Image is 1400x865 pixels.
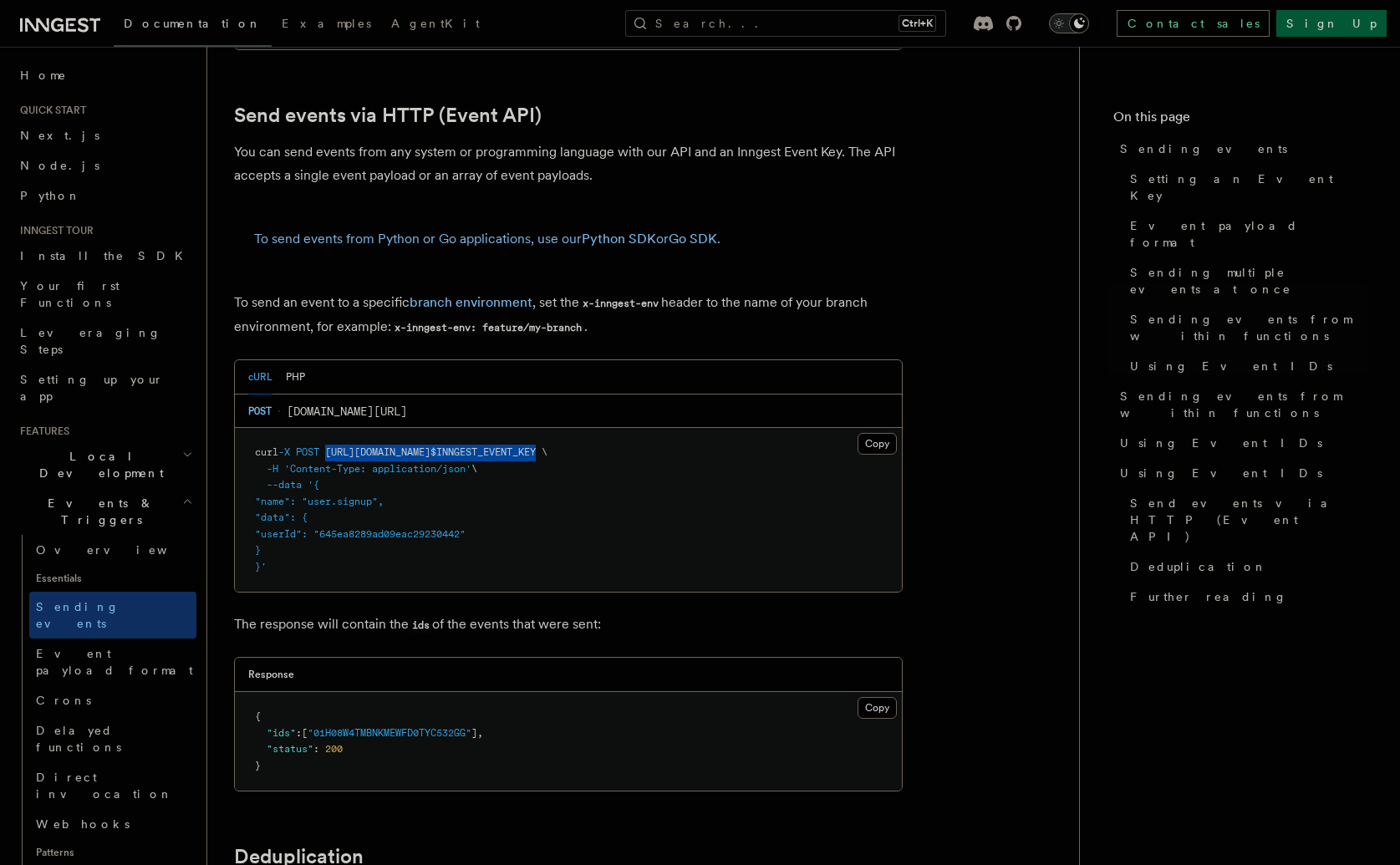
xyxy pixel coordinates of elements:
span: POST [248,405,272,418]
a: Sending events from within functions [1123,304,1367,351]
span: $INNGEST_EVENT_KEY \ [430,446,547,458]
span: Overview [36,543,208,557]
a: Home [13,60,196,90]
span: Setting an Event Key [1130,170,1367,204]
a: Sending multiple events at once [1123,257,1367,304]
a: Setting an Event Key [1123,164,1367,211]
span: }' [255,561,267,572]
span: AgentKit [391,17,480,30]
span: Sending events [36,600,120,630]
span: Event payload format [1130,217,1367,251]
button: PHP [286,360,305,394]
span: "data": { [255,511,308,523]
span: Examples [282,17,371,30]
button: Events & Triggers [13,488,196,535]
span: "name": "user.signup", [255,496,384,507]
a: Examples [272,5,381,45]
span: , [477,727,483,739]
span: Features [13,425,69,438]
span: Next.js [20,129,99,142]
span: Deduplication [1130,558,1267,575]
span: Sending events [1120,140,1287,157]
span: Home [20,67,67,84]
a: Using Event IDs [1113,428,1367,458]
span: Setting up your app [20,373,164,403]
span: Direct invocation [36,771,173,801]
a: Direct invocation [29,762,196,809]
a: Event payload format [1123,211,1367,257]
a: Further reading [1123,582,1367,612]
button: Copy [858,433,897,455]
a: Sign Up [1276,10,1387,37]
p: The response will contain the of the events that were sent: [234,613,903,637]
span: '{ [308,479,319,491]
span: Your first Functions [20,279,120,309]
a: Deduplication [1123,552,1367,582]
a: Send events via HTTP (Event API) [1123,488,1367,552]
span: curl [255,446,278,458]
a: Sending events [1113,134,1367,164]
a: Setting up your app [13,364,196,411]
a: Contact sales [1117,10,1270,37]
span: 200 [325,743,343,755]
span: Python [20,189,81,202]
span: Using Event IDs [1120,465,1322,481]
h4: On this page [1113,107,1367,134]
a: Delayed functions [29,715,196,762]
a: Install the SDK [13,241,196,271]
span: [ [302,727,308,739]
a: Sending events [29,592,196,639]
a: Sending events from within functions [1113,381,1367,428]
span: "ids" [267,727,296,739]
a: AgentKit [381,5,490,45]
span: : [296,727,302,739]
span: : [313,743,319,755]
span: ] [471,727,477,739]
a: Go SDK [669,231,717,247]
a: Python [13,181,196,211]
span: Documentation [124,17,262,30]
span: Sending events from within functions [1120,388,1367,421]
span: -X [278,446,290,458]
a: Next.js [13,120,196,150]
span: -H [267,463,278,475]
kbd: Ctrl+K [899,15,936,32]
span: Events & Triggers [13,495,182,528]
code: ids [409,618,432,633]
span: Local Development [13,448,182,481]
span: Event payload format [36,647,193,677]
span: Sending events from within functions [1130,311,1367,344]
span: Essentials [29,565,196,592]
span: \ [471,463,477,475]
p: You can send events from any system or programming language with our API and an Inngest Event Key... [234,140,903,187]
span: 'Content-Type: application/json' [284,463,471,475]
span: Webhooks [36,817,130,831]
span: Delayed functions [36,724,121,754]
span: Leveraging Steps [20,326,161,356]
span: POST [296,446,319,458]
a: Python SDK [582,231,656,247]
a: Using Event IDs [1123,351,1367,381]
a: Your first Functions [13,271,196,318]
a: Webhooks [29,809,196,839]
span: { [255,710,261,722]
span: "userId": "645ea8289ad09eac29230442" [255,528,466,540]
span: "01H08W4TMBNKMEWFD0TYC532GG" [308,727,471,739]
a: Using Event IDs [1113,458,1367,488]
span: Send events via HTTP (Event API) [1130,495,1367,545]
a: Leveraging Steps [13,318,196,364]
p: To send an event to a specific , set the header to the name of your branch environment, for examp... [234,291,903,339]
h3: Response [248,668,294,681]
a: Node.js [13,150,196,181]
span: "status" [267,743,313,755]
span: } [255,760,261,771]
a: Event payload format [29,639,196,685]
span: Node.js [20,159,99,172]
span: } [255,544,261,556]
span: --data [267,479,302,491]
button: cURL [248,360,272,394]
code: x-inngest-env: feature/my-branch [391,321,584,335]
button: Search...Ctrl+K [625,10,946,37]
button: Toggle dark mode [1049,13,1089,33]
span: Sending multiple events at once [1130,264,1367,298]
